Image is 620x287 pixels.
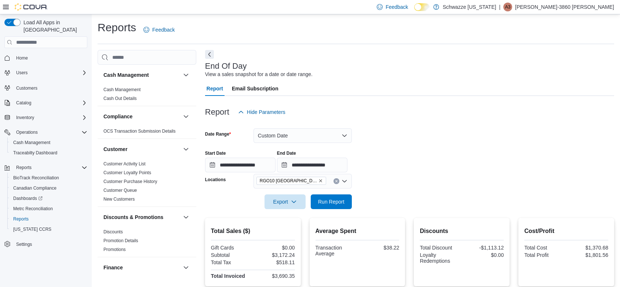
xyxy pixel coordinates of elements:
h3: Discounts & Promotions [103,214,163,221]
a: Dashboards [7,193,90,204]
div: Alexis-3860 Shoope [503,3,512,11]
span: GL Account Totals [103,279,139,285]
div: Subtotal [211,252,251,258]
span: Customer Purchase History [103,179,157,184]
button: Export [265,194,306,209]
button: Cash Management [182,71,190,79]
button: Reports [7,214,90,224]
button: Operations [1,127,90,137]
a: Traceabilty Dashboard [10,148,60,157]
a: New Customers [103,197,135,202]
button: Users [13,68,30,77]
span: BioTrack Reconciliation [13,175,59,181]
div: Gift Cards [211,245,251,251]
div: Total Cost [524,245,565,251]
a: Cash Out Details [103,96,137,101]
a: Customer Queue [103,188,137,193]
span: Hide Parameters [247,108,285,116]
h3: Report [205,108,229,116]
div: Cash Management [98,85,196,106]
button: Finance [182,263,190,272]
span: Customer Activity List [103,161,146,167]
a: Customers [13,84,40,93]
div: Total Profit [524,252,565,258]
span: Run Report [318,198,344,205]
span: Traceabilty Dashboard [10,148,87,157]
span: Cash Out Details [103,96,137,101]
button: Compliance [182,112,190,121]
a: OCS Transaction Submission Details [103,129,176,134]
span: Reports [13,216,29,222]
button: Customer [103,146,180,153]
span: Dashboards [10,194,87,203]
span: [US_STATE] CCRS [13,226,51,232]
span: Catalog [13,98,87,107]
span: Reports [16,165,32,171]
button: Cash Management [103,71,180,79]
span: Catalog [16,100,31,106]
h2: Total Sales ($) [211,227,295,236]
span: Report [207,81,223,96]
span: Reports [10,215,87,223]
label: Start Date [205,150,226,156]
div: $1,801.56 [568,252,608,258]
nav: Complex example [4,50,87,269]
button: Metrc Reconciliation [7,204,90,214]
span: Settings [13,240,87,249]
button: BioTrack Reconciliation [7,173,90,183]
span: Settings [16,241,32,247]
a: Feedback [141,22,178,37]
div: $0.00 [463,252,504,258]
span: Email Subscription [232,81,278,96]
a: Customer Purchase History [103,179,157,184]
button: Run Report [311,194,352,209]
button: Remove RGO10 Santa Fe from selection in this group [318,179,323,183]
span: Inventory [16,115,34,121]
button: Inventory [13,113,37,122]
div: $0.00 [254,245,295,251]
button: Reports [13,163,34,172]
button: Reports [1,162,90,173]
span: Export [269,194,301,209]
div: $518.11 [254,259,295,265]
div: View a sales snapshot for a date or date range. [205,71,313,78]
span: Washington CCRS [10,225,87,234]
span: Load All Apps in [GEOGRAPHIC_DATA] [21,19,87,33]
button: Users [1,68,90,78]
span: Promotions [103,247,126,252]
button: Canadian Compliance [7,183,90,193]
button: Hide Parameters [235,105,288,119]
h3: Compliance [103,113,132,120]
button: Compliance [103,113,180,120]
span: Promotion Details [103,238,138,244]
button: Inventory [1,112,90,123]
div: Total Tax [211,259,251,265]
input: Dark Mode [414,3,430,11]
a: BioTrack Reconciliation [10,173,62,182]
button: Discounts & Promotions [103,214,180,221]
span: New Customers [103,196,135,202]
a: Discounts [103,229,123,234]
span: Reports [13,163,87,172]
p: Schwazze [US_STATE] [443,3,496,11]
button: Customers [1,82,90,93]
h3: Customer [103,146,127,153]
h3: End Of Day [205,62,247,71]
span: BioTrack Reconciliation [10,173,87,182]
p: [PERSON_NAME]-3860 [PERSON_NAME] [515,3,614,11]
a: Canadian Compliance [10,184,59,193]
span: RGO10 Santa Fe [256,177,326,185]
div: Compliance [98,127,196,139]
a: Customer Loyalty Points [103,170,151,175]
span: Feedback [152,26,175,33]
button: Customer [182,145,190,154]
h2: Cost/Profit [524,227,608,236]
span: Canadian Compliance [10,184,87,193]
button: Open list of options [342,178,347,184]
span: RGO10 [GEOGRAPHIC_DATA] [260,177,317,184]
button: Cash Management [7,137,90,148]
h3: Cash Management [103,71,149,79]
a: Settings [13,240,35,249]
button: Home [1,53,90,63]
